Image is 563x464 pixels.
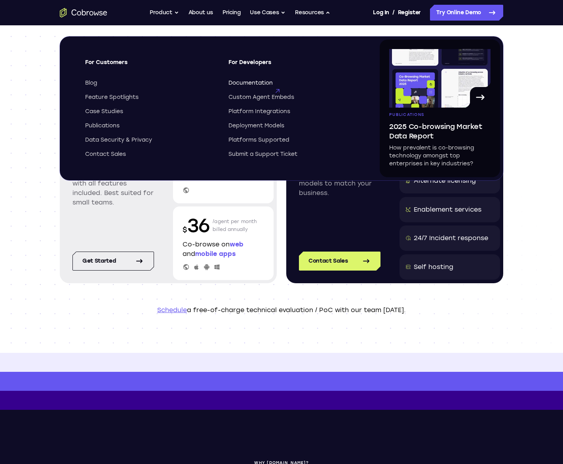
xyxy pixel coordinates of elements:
a: Case Studies [85,108,214,116]
p: 36 [183,213,209,238]
a: About us [188,5,213,21]
a: Submit a Support Ticket [228,150,358,158]
span: For Customers [85,59,214,73]
img: A page from the browsing market ebook [389,49,491,108]
span: Submit a Support Ticket [228,150,297,158]
a: Blog [85,79,214,87]
span: Documentation [228,79,273,87]
p: Enterprise pricing models to match your business. [299,169,380,198]
span: For Developers [228,59,358,73]
span: Publications [389,112,424,117]
button: Product [150,5,179,21]
span: Data Security & Privacy [85,136,152,144]
a: Platform Integrations [228,108,358,116]
button: Resources [295,5,331,21]
a: Go to the home page [60,8,107,17]
a: Log In [373,5,389,21]
a: Documentation [228,79,358,87]
span: Case Studies [85,108,123,116]
span: $ [183,225,187,234]
p: How prevalent is co-browsing technology amongst top enterprises in key industries? [389,144,491,168]
div: 24/7 Incident response [414,233,488,243]
a: Custom Agent Embeds [228,93,358,101]
p: /agent per month billed annually [213,213,257,238]
a: Try Online Demo [430,5,503,21]
a: Contact Sales [85,150,214,158]
span: Blog [85,79,97,87]
span: mobile apps [195,250,236,258]
a: Contact Sales [299,252,380,271]
a: Deployment Models [228,122,358,130]
a: Schedule [157,306,187,314]
span: Deployment Models [228,122,284,130]
span: Platforms Supported [228,136,289,144]
p: Simple per agent pricing with all features included. Best suited for small teams. [72,169,154,207]
span: Platform Integrations [228,108,290,116]
a: Publications [85,122,214,130]
p: Co-browse on and [183,240,264,259]
span: Contact Sales [85,150,126,158]
span: 2025 Co-browsing Market Data Report [389,122,491,141]
span: Custom Agent Embeds [228,93,294,101]
a: Platforms Supported [228,136,358,144]
a: Data Security & Privacy [85,136,214,144]
span: Feature Spotlights [85,93,139,101]
a: Get started [72,252,154,271]
span: Publications [85,122,120,130]
a: Pricing [223,5,241,21]
p: a free-of-charge technical evaluation / PoC with our team [DATE]. [60,305,503,315]
div: Alternate licensing [414,176,476,186]
span: / [392,8,395,17]
a: Register [398,5,421,21]
a: Feature Spotlights [85,93,214,101]
button: Use Cases [250,5,285,21]
div: Enablement services [414,205,481,214]
span: web [230,241,243,248]
div: Self hosting [414,262,453,272]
